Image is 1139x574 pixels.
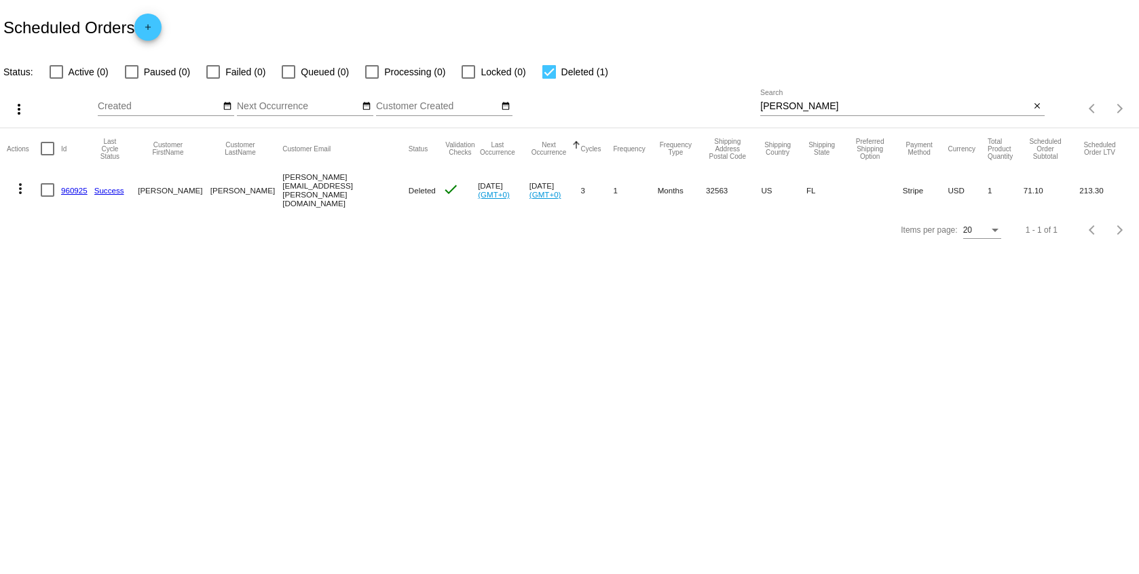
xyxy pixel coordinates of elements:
[443,181,459,197] mat-icon: check
[478,169,529,211] mat-cell: [DATE]
[903,169,948,211] mat-cell: Stripe
[1024,138,1067,160] button: Change sorting for Subtotal
[61,186,88,195] a: 960925
[225,64,265,80] span: Failed (0)
[3,14,162,41] h2: Scheduled Orders
[1106,95,1134,122] button: Next page
[761,169,806,211] mat-cell: US
[988,128,1024,169] mat-header-cell: Total Product Quantity
[706,138,749,160] button: Change sorting for ShippingPostcode
[963,226,1001,235] mat-select: Items per page:
[478,141,517,156] button: Change sorting for LastOccurrenceUtc
[7,128,41,169] mat-header-cell: Actions
[11,101,27,117] mat-icon: more_vert
[138,141,198,156] button: Change sorting for CustomerFirstName
[443,128,478,169] mat-header-cell: Validation Checks
[529,190,561,199] a: (GMT+0)
[282,169,409,211] mat-cell: [PERSON_NAME][EMAIL_ADDRESS][PERSON_NAME][DOMAIN_NAME]
[613,145,645,153] button: Change sorting for Frequency
[580,169,613,211] mat-cell: 3
[761,141,794,156] button: Change sorting for ShippingCountry
[501,101,510,112] mat-icon: date_range
[613,169,657,211] mat-cell: 1
[529,169,581,211] mat-cell: [DATE]
[806,141,838,156] button: Change sorting for ShippingState
[69,64,109,80] span: Active (0)
[210,141,270,156] button: Change sorting for CustomerLastName
[963,225,972,235] span: 20
[903,141,936,156] button: Change sorting for PaymentMethod.Type
[1079,216,1106,244] button: Previous page
[210,169,282,211] mat-cell: [PERSON_NAME]
[948,145,975,153] button: Change sorting for CurrencyIso
[1024,169,1079,211] mat-cell: 71.10
[61,145,67,153] button: Change sorting for Id
[98,101,220,112] input: Created
[1030,100,1045,114] button: Clear
[282,145,331,153] button: Change sorting for CustomerEmail
[561,64,608,80] span: Deleted (1)
[1106,216,1134,244] button: Next page
[409,145,428,153] button: Change sorting for Status
[580,145,601,153] button: Change sorting for Cycles
[237,101,359,112] input: Next Occurrence
[3,66,33,77] span: Status:
[806,169,850,211] mat-cell: FL
[529,141,569,156] button: Change sorting for NextOccurrenceUtc
[760,101,1030,112] input: Search
[658,169,706,211] mat-cell: Months
[1079,141,1120,156] button: Change sorting for LifetimeValue
[94,138,126,160] button: Change sorting for LastProcessingCycleId
[481,64,525,80] span: Locked (0)
[140,22,156,39] mat-icon: add
[362,101,371,112] mat-icon: date_range
[849,138,890,160] button: Change sorting for PreferredShippingOption
[138,169,210,211] mat-cell: [PERSON_NAME]
[301,64,349,80] span: Queued (0)
[1026,225,1058,235] div: 1 - 1 of 1
[376,101,498,112] input: Customer Created
[658,141,694,156] button: Change sorting for FrequencyType
[1032,101,1042,112] mat-icon: close
[12,180,29,197] mat-icon: more_vert
[901,225,957,235] div: Items per page:
[223,101,232,112] mat-icon: date_range
[144,64,190,80] span: Paused (0)
[1079,169,1132,211] mat-cell: 213.30
[94,186,124,195] a: Success
[478,190,510,199] a: (GMT+0)
[409,186,436,195] span: Deleted
[1079,95,1106,122] button: Previous page
[988,169,1024,211] mat-cell: 1
[948,169,988,211] mat-cell: USD
[706,169,761,211] mat-cell: 32563
[384,64,445,80] span: Processing (0)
